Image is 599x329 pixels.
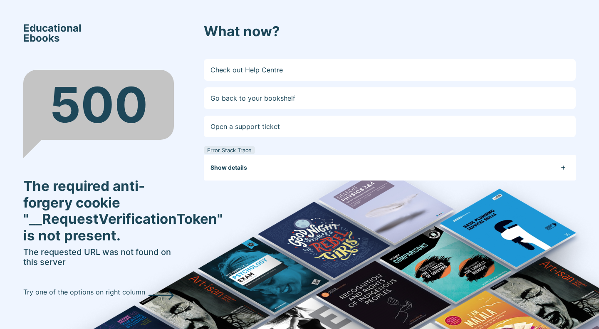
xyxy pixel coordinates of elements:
div: Error Stack Trace [204,146,255,154]
button: Show details [210,155,576,181]
a: Go back to your bookshelf [204,87,576,109]
p: Try one of the options on right column [23,287,145,297]
h3: What now? [204,23,576,40]
h5: The requested URL was not found on this server [23,247,174,267]
div: 500 [23,70,174,140]
span: Educational Ebooks [23,23,82,43]
h3: The required anti-forgery cookie "__RequestVerificationToken" is not present. [23,178,174,244]
a: Check out Help Centre [204,59,576,81]
a: Open a support ticket [204,116,576,137]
